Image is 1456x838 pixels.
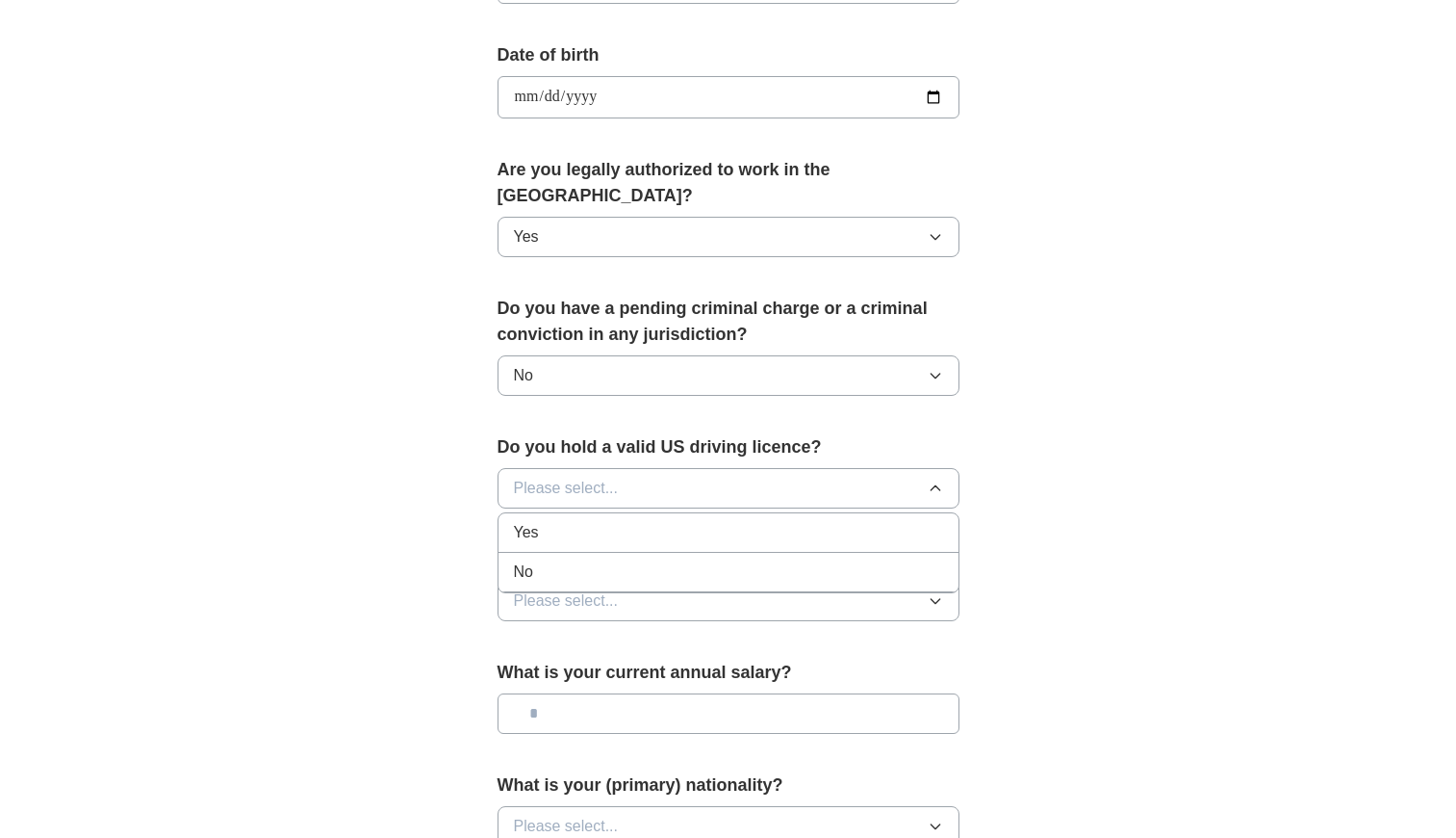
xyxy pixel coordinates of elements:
[498,355,959,396] button: No
[498,217,959,257] button: Yes
[514,815,619,838] span: Please select...
[514,364,533,387] span: No
[498,468,959,509] button: Please select...
[498,581,959,621] button: Please select...
[498,157,959,209] label: Are you legally authorized to work in the [GEOGRAPHIC_DATA]?
[498,296,959,348] label: Do you have a pending criminal charge or a criminal conviction in any jurisdiction?
[514,589,619,613] span: Please select...
[514,477,619,500] span: Please select...
[514,225,539,249] span: Yes
[498,660,959,686] label: What is your current annual salary?
[498,773,959,799] label: What is your (primary) nationality?
[498,434,959,460] label: Do you hold a valid US driving licence?
[514,521,539,544] span: Yes
[514,561,533,584] span: No
[498,42,959,68] label: Date of birth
